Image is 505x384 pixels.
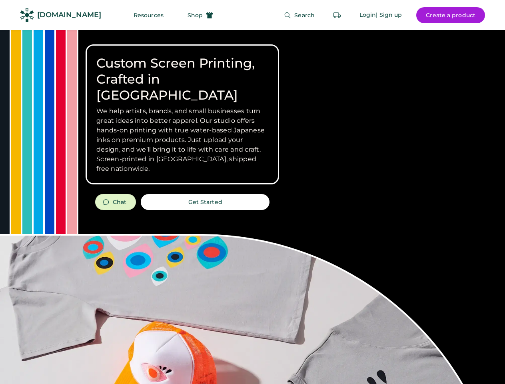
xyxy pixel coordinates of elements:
[188,12,203,18] span: Shop
[376,11,402,19] div: | Sign up
[274,7,324,23] button: Search
[96,106,268,174] h3: We help artists, brands, and small businesses turn great ideas into better apparel. Our studio of...
[95,194,136,210] button: Chat
[294,12,315,18] span: Search
[329,7,345,23] button: Retrieve an order
[141,194,269,210] button: Get Started
[124,7,173,23] button: Resources
[359,11,376,19] div: Login
[96,55,268,103] h1: Custom Screen Printing, Crafted in [GEOGRAPHIC_DATA]
[416,7,485,23] button: Create a product
[37,10,101,20] div: [DOMAIN_NAME]
[20,8,34,22] img: Rendered Logo - Screens
[178,7,223,23] button: Shop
